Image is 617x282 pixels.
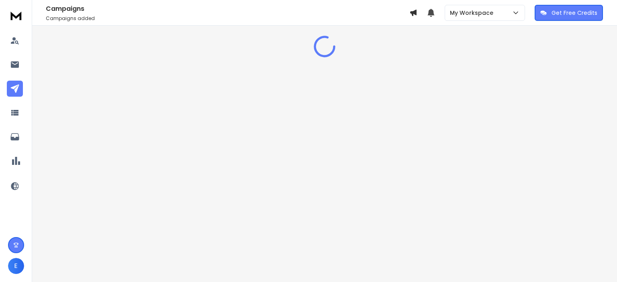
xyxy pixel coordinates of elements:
p: Get Free Credits [552,9,597,17]
p: My Workspace [450,9,496,17]
button: E [8,258,24,274]
button: Get Free Credits [535,5,603,21]
p: Campaigns added [46,15,409,22]
h1: Campaigns [46,4,409,14]
img: logo [8,8,24,23]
